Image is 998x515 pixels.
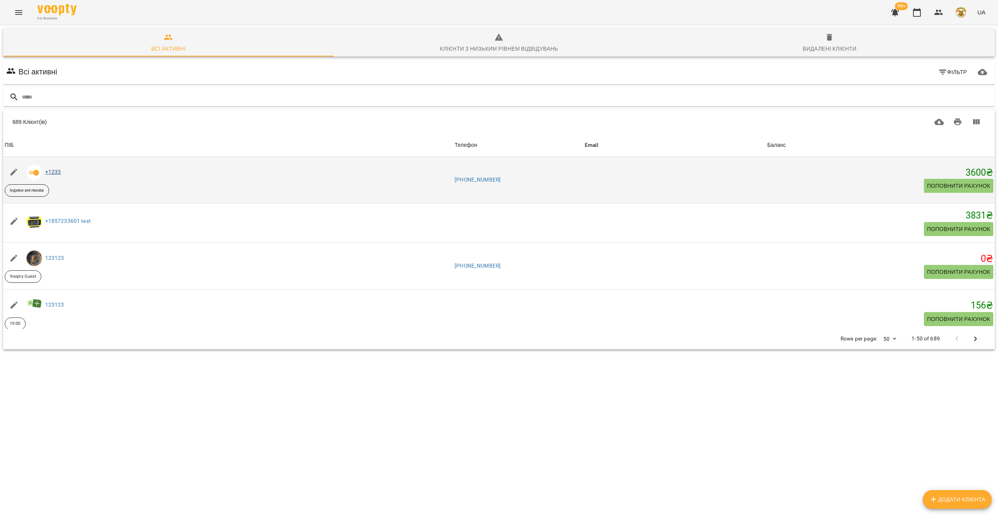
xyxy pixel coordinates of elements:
p: 1-50 of 689 [911,335,940,343]
div: 689 Клієнт(ів) [12,118,488,126]
img: 08b78af2f6bb7bb572817891eb4919bf.png [27,297,42,313]
span: UA [977,8,986,16]
div: Телефон [455,141,477,150]
a: 123123 [45,255,64,261]
p: Rows per page: [841,335,877,343]
button: Поповнити рахунок [924,179,993,193]
span: ПІБ [5,141,451,150]
span: Фільтр [938,67,967,77]
img: Voopty Logo [37,4,76,15]
div: 19:00 [5,317,26,330]
button: Друк [948,113,967,131]
div: Voopty Guest [5,270,41,283]
a: +1857233601 test [45,218,91,224]
button: Menu [9,3,28,22]
div: Індиви англмова [5,184,49,197]
span: For Business [37,16,76,21]
div: Email [585,141,599,150]
div: ПІБ [5,141,14,150]
span: Поповнити рахунок [927,181,990,190]
div: Всі активні [151,44,186,53]
button: Поповнити рахунок [924,312,993,326]
button: Вигляд колонок [967,113,986,131]
span: 99+ [895,2,908,10]
div: Sort [455,141,477,150]
div: Sort [5,141,14,150]
img: e4fadf5fdc8e1f4c6887bfc6431a60f1.png [956,7,966,18]
h5: 3600 ₴ [767,167,993,179]
button: Поповнити рахунок [924,222,993,236]
div: Sort [767,141,786,150]
span: Телефон [455,141,582,150]
span: Поповнити рахунок [927,314,990,324]
img: 20c95d8859e49694181402d2ad4152d4.png [27,164,42,180]
div: Клієнти з низьким рівнем відвідувань [440,44,558,53]
h5: 0 ₴ [767,253,993,265]
div: Table Toolbar [3,109,995,134]
a: +1233 [45,169,61,175]
a: 123123 [45,302,64,308]
p: 19:00 [10,321,21,327]
div: Видалені клієнти [803,44,856,53]
span: Поповнити рахунок [927,224,990,234]
p: Індиви англмова [10,187,44,194]
div: Sort [585,141,599,150]
span: Баланс [767,141,993,150]
span: Поповнити рахунок [927,267,990,277]
a: [PHONE_NUMBER] [455,176,501,183]
button: Фільтр [935,65,970,79]
img: 280bfb462b2a9a55f6770ced306f0a74.jpg [27,250,42,266]
h6: Всі активні [19,66,57,78]
button: Завантажити CSV [930,113,948,131]
a: [PHONE_NUMBER] [455,263,501,269]
p: Voopty Guest [10,273,36,280]
h5: 156 ₴ [767,300,993,312]
div: 50 [880,333,899,345]
div: Баланс [767,141,786,150]
button: Next Page [966,330,985,348]
button: UA [974,5,989,19]
img: d3e59b604a25acfd0d090a42e8d64f03.png [27,213,42,229]
h5: 3831 ₴ [767,210,993,222]
button: Поповнити рахунок [924,265,993,279]
span: Email [585,141,764,150]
